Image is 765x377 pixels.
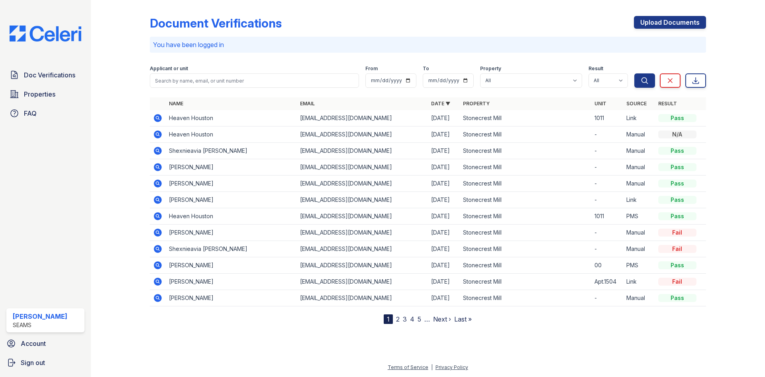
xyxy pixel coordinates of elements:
a: Source [626,101,647,107]
td: [EMAIL_ADDRESS][DOMAIN_NAME] [297,274,428,290]
td: Stonecrest Mill [460,257,591,274]
a: Property [463,101,490,107]
td: [EMAIL_ADDRESS][DOMAIN_NAME] [297,159,428,176]
td: - [591,159,623,176]
td: 00 [591,257,623,274]
div: Pass [658,196,696,204]
a: Properties [6,86,84,102]
a: 2 [396,315,400,323]
td: [EMAIL_ADDRESS][DOMAIN_NAME] [297,176,428,192]
td: [EMAIL_ADDRESS][DOMAIN_NAME] [297,192,428,208]
a: Upload Documents [634,16,706,29]
div: 1 [384,314,393,324]
a: Next › [433,315,451,323]
td: Manual [623,290,655,306]
div: Document Verifications [150,16,282,30]
td: Heaven Houston [166,110,297,126]
span: Account [21,339,46,348]
a: Terms of Service [388,364,428,370]
td: [DATE] [428,192,460,208]
td: [DATE] [428,110,460,126]
td: [PERSON_NAME] [166,192,297,208]
div: Pass [658,114,696,122]
a: Unit [594,101,606,107]
td: [PERSON_NAME] [166,176,297,192]
td: Stonecrest Mill [460,208,591,225]
td: [DATE] [428,126,460,143]
td: [DATE] [428,225,460,241]
td: - [591,241,623,257]
td: [EMAIL_ADDRESS][DOMAIN_NAME] [297,225,428,241]
label: Result [588,65,603,72]
td: Link [623,274,655,290]
td: - [591,192,623,208]
div: Pass [658,212,696,220]
img: CE_Logo_Blue-a8612792a0a2168367f1c8372b55b34899dd931a85d93a1a3d3e32e68fde9ad4.png [3,26,88,41]
td: [DATE] [428,208,460,225]
td: Stonecrest Mill [460,176,591,192]
a: Email [300,101,315,107]
td: [PERSON_NAME] [166,257,297,274]
div: SEAMS [13,321,67,329]
a: Result [658,101,677,107]
td: Manual [623,176,655,192]
span: Sign out [21,358,45,367]
div: Pass [658,261,696,269]
td: Manual [623,159,655,176]
td: Manual [623,241,655,257]
a: Last » [454,315,472,323]
td: Heaven Houston [166,208,297,225]
div: Pass [658,163,696,171]
td: [PERSON_NAME] [166,274,297,290]
td: Stonecrest Mill [460,192,591,208]
a: FAQ [6,105,84,121]
label: From [365,65,378,72]
td: - [591,176,623,192]
td: [DATE] [428,241,460,257]
td: [DATE] [428,143,460,159]
td: [EMAIL_ADDRESS][DOMAIN_NAME] [297,241,428,257]
label: Property [480,65,501,72]
td: [EMAIL_ADDRESS][DOMAIN_NAME] [297,143,428,159]
td: PMS [623,208,655,225]
td: - [591,225,623,241]
a: 5 [418,315,421,323]
td: [EMAIL_ADDRESS][DOMAIN_NAME] [297,257,428,274]
div: Fail [658,229,696,237]
td: [PERSON_NAME] [166,290,297,306]
td: Link [623,192,655,208]
a: 3 [403,315,407,323]
a: Name [169,101,183,107]
a: Sign out [3,355,88,371]
td: Manual [623,225,655,241]
td: [EMAIL_ADDRESS][DOMAIN_NAME] [297,208,428,225]
td: [DATE] [428,159,460,176]
td: Stonecrest Mill [460,126,591,143]
a: Account [3,336,88,351]
td: - [591,143,623,159]
div: | [431,364,433,370]
td: - [591,290,623,306]
td: [EMAIL_ADDRESS][DOMAIN_NAME] [297,290,428,306]
td: [DATE] [428,290,460,306]
p: You have been logged in [153,40,703,49]
span: FAQ [24,109,37,118]
td: Shexnieavia [PERSON_NAME] [166,241,297,257]
a: 4 [410,315,414,323]
td: Stonecrest Mill [460,110,591,126]
div: N/A [658,130,696,138]
td: Stonecrest Mill [460,225,591,241]
td: Stonecrest Mill [460,274,591,290]
iframe: chat widget [732,345,757,369]
td: [EMAIL_ADDRESS][DOMAIN_NAME] [297,126,428,143]
div: Pass [658,294,696,302]
td: [EMAIL_ADDRESS][DOMAIN_NAME] [297,110,428,126]
td: Manual [623,143,655,159]
td: Apt.1504 [591,274,623,290]
input: Search by name, email, or unit number [150,73,359,88]
span: Properties [24,89,55,99]
td: Stonecrest Mill [460,159,591,176]
td: [DATE] [428,176,460,192]
td: Stonecrest Mill [460,241,591,257]
td: PMS [623,257,655,274]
